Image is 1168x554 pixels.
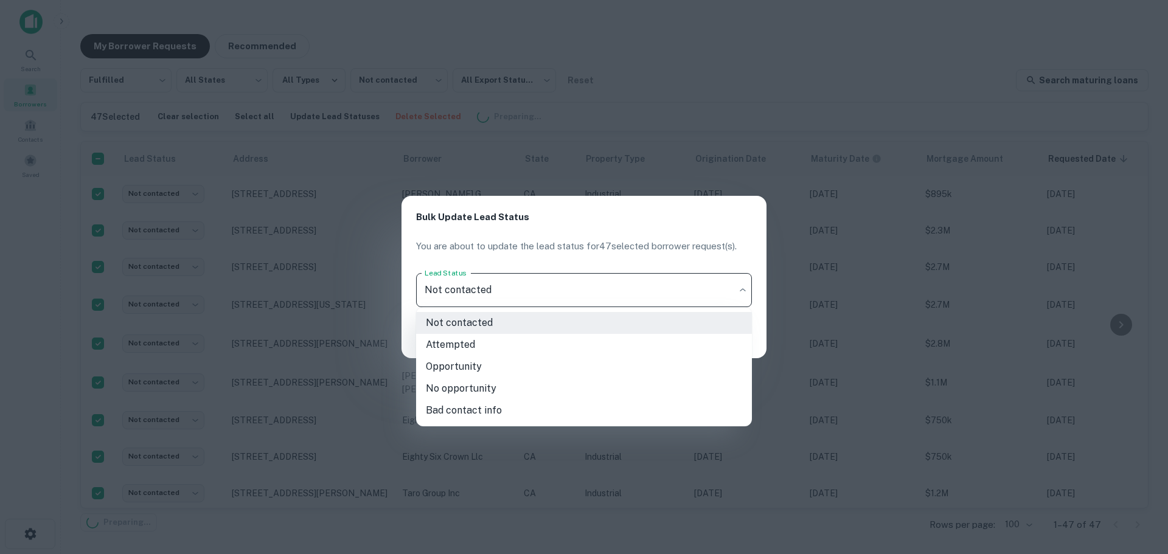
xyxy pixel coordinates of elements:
[416,378,752,400] li: No opportunity
[416,356,752,378] li: Opportunity
[416,400,752,421] li: Bad contact info
[416,334,752,356] li: Attempted
[1107,457,1168,515] iframe: Chat Widget
[416,312,752,334] li: Not contacted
